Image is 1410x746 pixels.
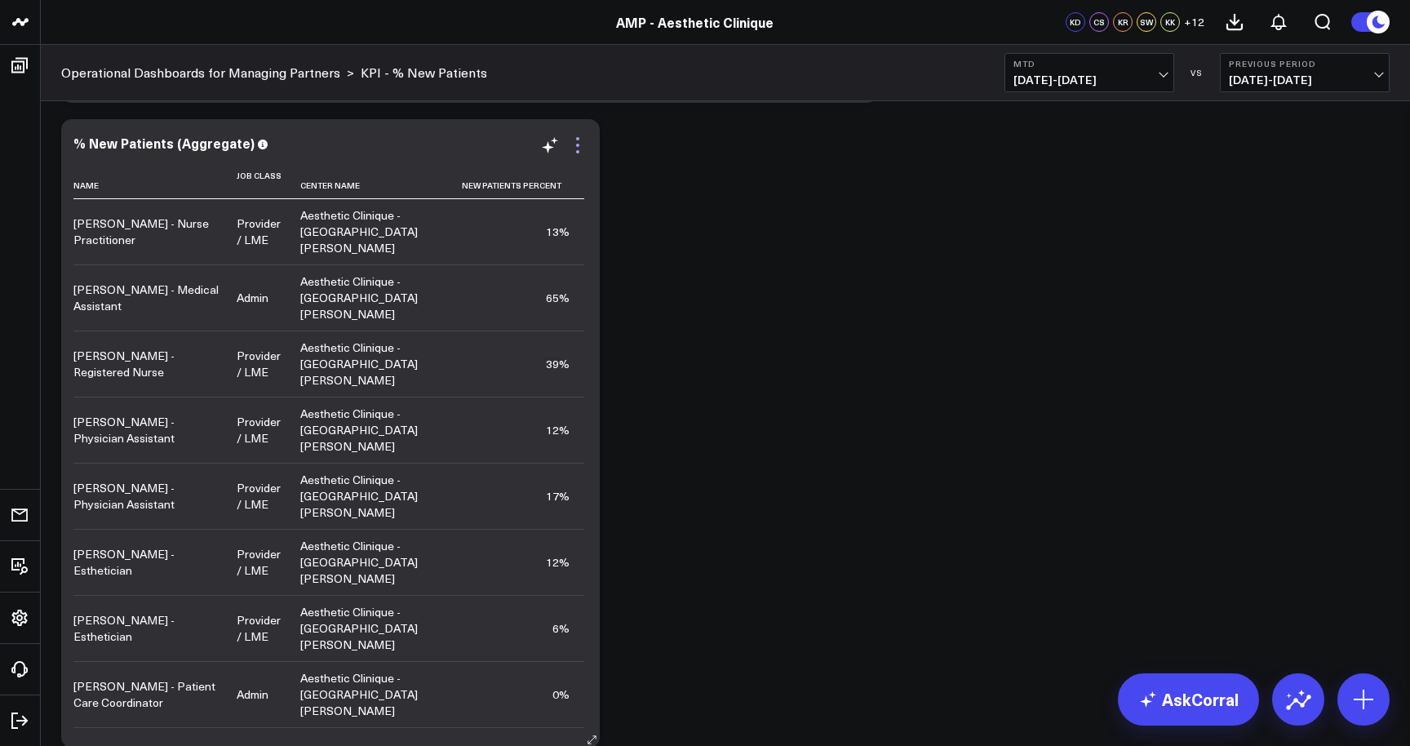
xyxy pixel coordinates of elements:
a: Operational Dashboards for Managing Partners [61,64,340,82]
span: + 12 [1184,16,1204,28]
div: Provider / LME [237,480,286,513]
th: Job Class [237,162,300,199]
span: [DATE] - [DATE] [1013,73,1165,87]
div: 0% [552,686,570,703]
div: [PERSON_NAME] - Esthetician [73,612,222,645]
th: New Patients Percent [462,162,584,199]
div: % New Patients (Aggregate) [73,134,255,152]
a: AMP - Aesthetic Clinique [616,13,774,31]
div: Provider / LME [237,414,286,446]
div: Aesthetic Clinique - [GEOGRAPHIC_DATA][PERSON_NAME] [300,670,447,719]
div: 12% [546,422,570,438]
button: Previous Period[DATE]-[DATE] [1220,53,1390,92]
div: Aesthetic Clinique - [GEOGRAPHIC_DATA][PERSON_NAME] [300,273,447,322]
div: 39% [546,356,570,372]
b: Previous Period [1229,59,1381,69]
div: KR [1113,12,1133,32]
div: CS [1089,12,1109,32]
div: Aesthetic Clinique - [GEOGRAPHIC_DATA][PERSON_NAME] [300,538,447,587]
div: Aesthetic Clinique - [GEOGRAPHIC_DATA][PERSON_NAME] [300,207,447,256]
div: [PERSON_NAME] - Registered Nurse [73,348,222,380]
button: +12 [1184,12,1204,32]
div: KD [1066,12,1085,32]
div: Aesthetic Clinique - [GEOGRAPHIC_DATA][PERSON_NAME] [300,340,447,389]
div: Aesthetic Clinique - [GEOGRAPHIC_DATA][PERSON_NAME] [300,472,447,521]
span: [DATE] - [DATE] [1229,73,1381,87]
div: [PERSON_NAME] - Physician Assistant [73,480,222,513]
div: Provider / LME [237,546,286,579]
div: Aesthetic Clinique - [GEOGRAPHIC_DATA][PERSON_NAME] [300,604,447,653]
div: 17% [546,488,570,504]
a: AskCorral [1118,673,1259,726]
div: [PERSON_NAME] - Nurse Practitioner [73,215,222,248]
div: [PERSON_NAME] - Esthetician [73,546,222,579]
div: 6% [552,620,570,637]
b: MTD [1013,59,1165,69]
div: KK [1160,12,1180,32]
div: Provider / LME [237,612,286,645]
th: Name [73,162,237,199]
div: Provider / LME [237,348,286,380]
div: Aesthetic Clinique - [GEOGRAPHIC_DATA][PERSON_NAME] [300,406,447,455]
div: 12% [546,554,570,571]
button: MTD[DATE]-[DATE] [1004,53,1174,92]
div: VS [1182,68,1212,78]
th: Center Name [300,162,462,199]
div: SW [1137,12,1156,32]
div: Admin [237,290,268,306]
div: [PERSON_NAME] - Medical Assistant [73,282,222,314]
div: [PERSON_NAME] - Patient Care Coordinator [73,678,222,711]
div: Admin [237,686,268,703]
a: KPI - % New Patients [361,64,487,82]
div: [PERSON_NAME] - Physician Assistant [73,414,222,446]
div: 13% [546,224,570,240]
div: Provider / LME [237,215,286,248]
div: 65% [546,290,570,306]
div: > [61,64,354,82]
